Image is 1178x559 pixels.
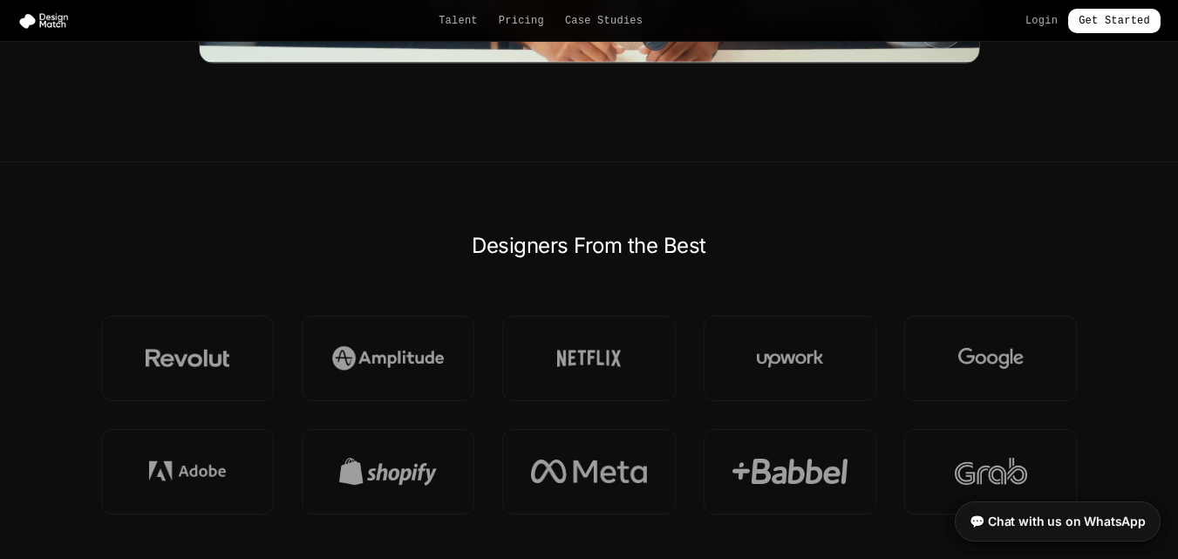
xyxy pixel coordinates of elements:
img: Adobe [149,458,226,486]
a: Case Studies [565,14,643,28]
img: Meta [531,458,646,486]
a: Talent [439,14,478,28]
img: Amplitude [332,344,445,372]
a: Pricing [499,14,544,28]
img: Babel [732,458,848,486]
img: Grab [955,458,1028,486]
img: Design Match [17,12,77,30]
a: Get Started [1068,9,1161,33]
img: Google [958,344,1024,372]
img: Upwork [757,344,823,372]
a: Login [1025,14,1058,28]
img: Netflix [557,344,622,372]
a: 💬 Chat with us on WhatsApp [955,501,1161,542]
img: Shopify [339,458,437,486]
img: Revolut [146,344,229,372]
h2: Designers From the Best [101,232,1078,260]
